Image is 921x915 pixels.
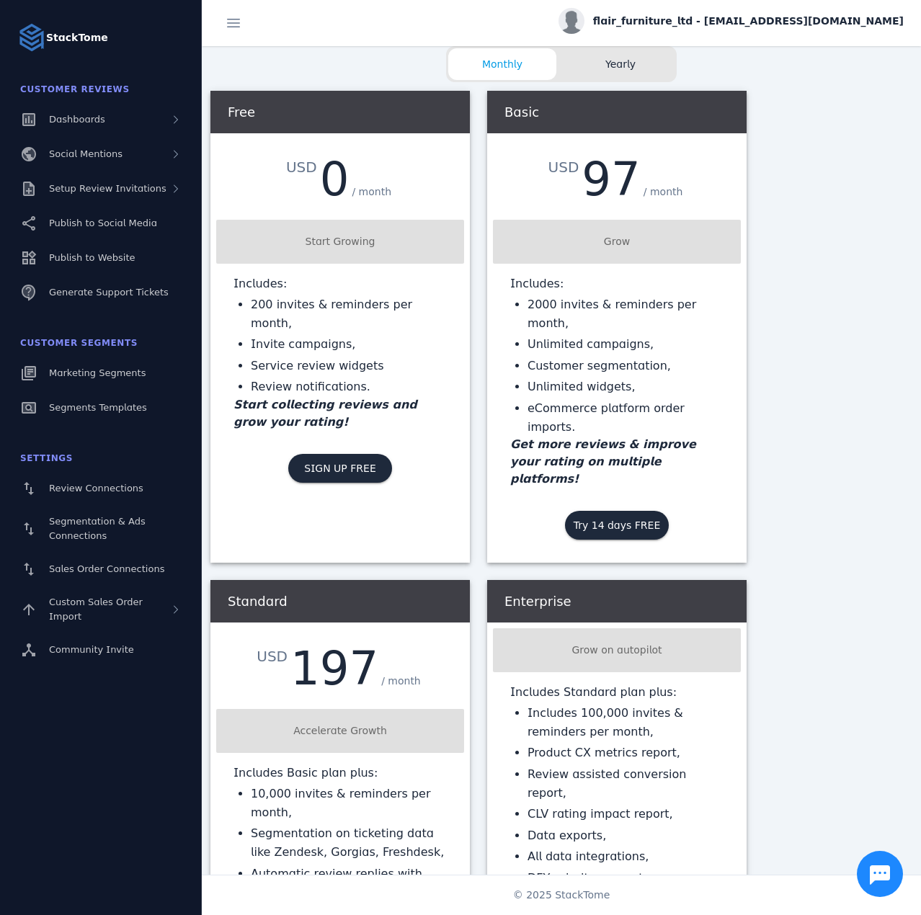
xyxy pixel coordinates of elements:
span: Settings [20,453,73,463]
div: Grow on autopilot [499,643,735,658]
a: Publish to Website [9,242,193,274]
li: Data exports, [528,826,724,845]
a: Generate Support Tickets [9,277,193,308]
a: Community Invite [9,634,193,666]
a: Segmentation & Ads Connections [9,507,193,550]
div: / month [349,182,394,202]
div: / month [641,182,686,202]
div: 0 [320,156,350,202]
li: Product CX metrics report, [528,744,724,762]
span: Customer Segments [20,338,138,348]
span: Review Connections [49,483,143,494]
div: / month [378,671,424,692]
li: DFY priority support. [528,869,724,888]
a: Review Connections [9,473,193,504]
span: Marketing Segments [49,367,146,378]
div: USD [257,646,290,667]
li: Customer segmentation, [528,357,724,375]
span: Basic [504,104,539,120]
span: Community Invite [49,644,134,655]
li: Automatic review replies with ChatGPT AI, [251,865,447,901]
em: Start collecting reviews and grow your rating! [233,398,417,429]
span: Social Mentions [49,148,123,159]
li: All data integrations, [528,847,724,866]
span: Publish to Website [49,252,135,263]
div: Accelerate Growth [222,723,458,738]
span: Generate Support Tickets [49,287,169,298]
button: flair_furniture_ltd - [EMAIL_ADDRESS][DOMAIN_NAME] [559,8,904,34]
p: Includes: [233,275,447,293]
span: Monthly [448,57,556,72]
span: Segments Templates [49,402,147,413]
div: Grow [499,234,735,249]
div: USD [286,156,320,178]
span: Setup Review Invitations [49,183,166,194]
span: Enterprise [504,594,571,609]
li: Unlimited campaigns, [528,335,724,354]
strong: StackTome [46,30,108,45]
div: 97 [582,156,640,202]
li: Unlimited widgets, [528,378,724,396]
span: Dashboards [49,114,105,125]
li: Review notifications. [251,378,447,396]
li: Review assisted conversion report, [528,765,724,802]
li: Service review widgets [251,357,447,375]
img: profile.jpg [559,8,584,34]
a: Marketing Segments [9,357,193,389]
a: Segments Templates [9,392,193,424]
em: Get more reviews & improve your rating on multiple platforms! [510,437,696,486]
span: Custom Sales Order Import [49,597,143,622]
span: Try 14 days FREE [574,520,661,530]
div: Start Growing [222,234,458,249]
li: eCommerce platform order imports. [528,399,724,436]
span: Yearly [566,57,675,72]
span: © 2025 StackTome [513,888,610,903]
p: Includes Basic plan plus: [233,764,447,782]
span: SIGN UP FREE [304,463,375,473]
a: Publish to Social Media [9,207,193,239]
span: Segmentation & Ads Connections [49,516,146,541]
div: 197 [290,646,378,692]
li: Invite campaigns, [251,335,447,354]
p: Includes: [510,275,724,293]
li: Includes 100,000 invites & reminders per month, [528,704,724,741]
img: Logo image [17,23,46,52]
li: 10,000 invites & reminders per month, [251,785,447,821]
button: Try 14 days FREE [565,511,669,540]
a: Sales Order Connections [9,553,193,585]
span: Standard [228,594,288,609]
button: SIGN UP FREE [288,454,392,483]
li: Segmentation on ticketing data like Zendesk, Gorgias, Freshdesk, [251,824,447,861]
p: Includes Standard plan plus: [510,684,724,701]
li: 2000 invites & reminders per month, [528,295,724,332]
li: 200 invites & reminders per month, [251,295,447,332]
li: CLV rating impact report, [528,805,724,824]
span: Publish to Social Media [49,218,157,228]
span: Customer Reviews [20,84,130,94]
span: flair_furniture_ltd - [EMAIL_ADDRESS][DOMAIN_NAME] [593,14,904,29]
span: Sales Order Connections [49,563,164,574]
span: Free [228,104,255,120]
div: USD [548,156,582,178]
